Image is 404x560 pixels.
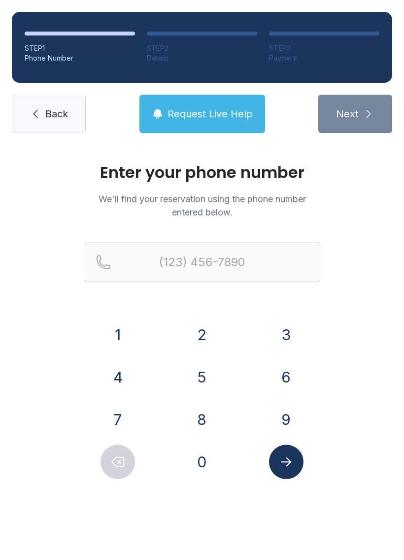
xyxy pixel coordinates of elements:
button: 6 [269,360,303,394]
button: 9 [269,402,303,437]
div: Phone Number [25,53,135,63]
button: 2 [185,317,219,352]
div: Payment [269,53,379,63]
span: Next [336,107,359,121]
h1: Enter your phone number [84,165,320,180]
button: 7 [101,402,135,437]
button: 1 [101,317,135,352]
button: 4 [101,360,135,394]
div: STEP 3 [269,43,379,53]
input: Reservation phone number [84,243,320,282]
span: Request Live Help [168,107,253,121]
button: Submit lookup form [269,445,303,479]
button: 3 [269,317,303,352]
button: 5 [185,360,219,394]
button: 0 [185,445,219,479]
div: STEP 1 [25,43,135,53]
span: Back [45,107,68,121]
div: STEP 2 [147,43,257,53]
button: 8 [185,402,219,437]
p: We'll find your reservation using the phone number entered below. [84,192,320,219]
button: Delete number [101,445,135,479]
div: Details [147,53,257,63]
